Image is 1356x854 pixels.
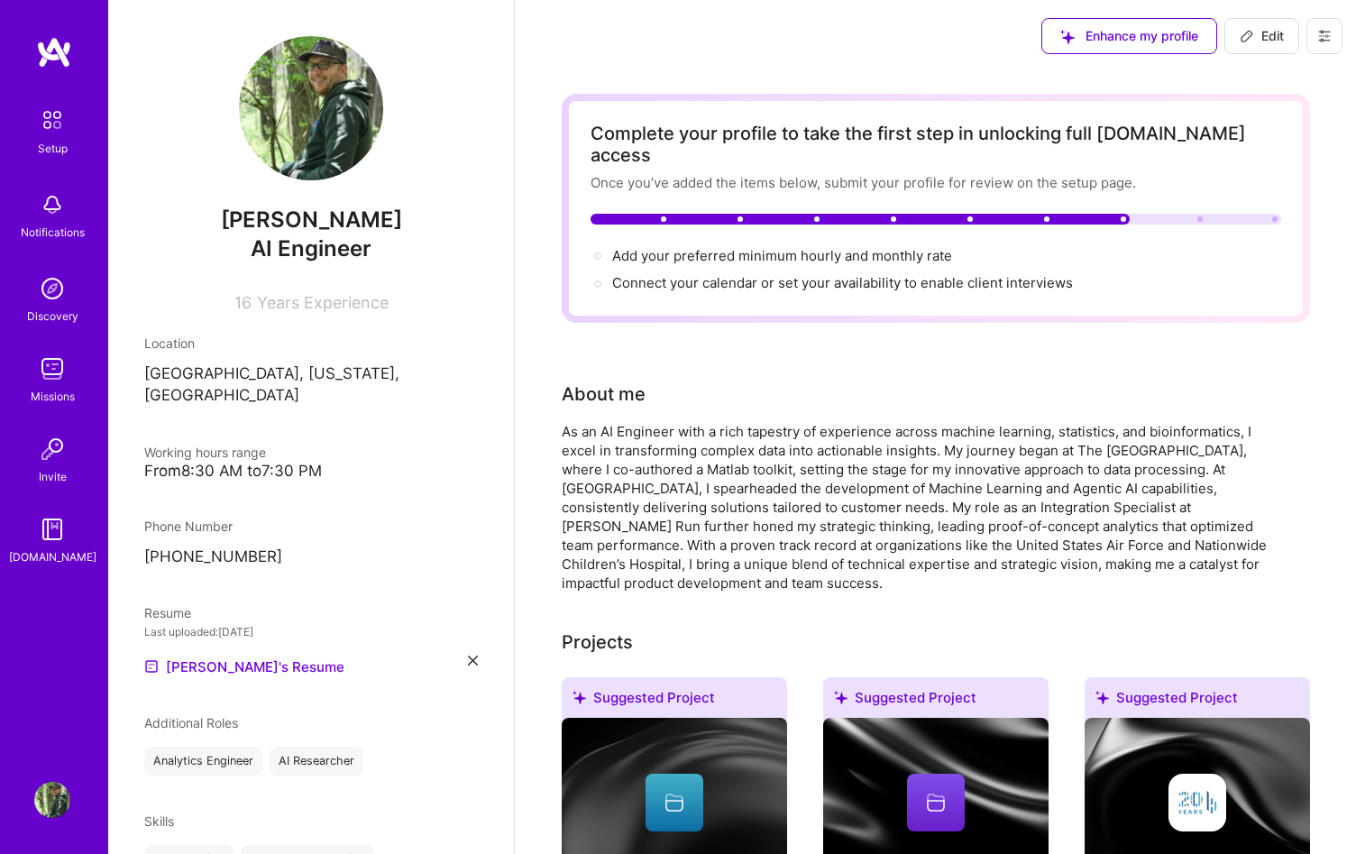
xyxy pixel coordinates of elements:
div: Invite [39,467,67,486]
img: bell [34,187,70,223]
div: [DOMAIN_NAME] [9,547,96,566]
img: Invite [34,431,70,467]
a: [PERSON_NAME]'s Resume [144,656,344,677]
span: Working hours range [144,445,266,460]
span: 16 [234,293,252,312]
p: [PHONE_NUMBER] [144,546,478,568]
span: Additional Roles [144,715,238,730]
div: Last uploaded: [DATE] [144,622,478,641]
img: User Avatar [239,36,383,180]
div: AI Researcher [270,747,363,776]
span: Resume [144,605,191,620]
div: Missions [31,387,75,406]
a: User Avatar [30,782,75,818]
div: Suggested Project [823,677,1049,725]
div: As an AI Engineer with a rich tapestry of experience across machine learning, statistics, and bio... [562,422,1283,592]
img: User Avatar [34,782,70,818]
span: AI Engineer [251,235,371,262]
i: icon SuggestedTeams [573,691,586,704]
img: discovery [34,271,70,307]
img: Resume [144,659,159,674]
div: Complete your profile to take the first step in unlocking full [DOMAIN_NAME] access [591,123,1281,166]
span: Connect your calendar or set your availability to enable client interviews [612,274,1073,291]
div: Suggested Project [562,677,787,725]
div: Add projects you've worked on [562,629,633,656]
div: Once you’ve added the items below, submit your profile for review on the setup page. [591,173,1281,192]
span: [PERSON_NAME] [144,207,478,234]
div: Analytics Engineer [144,747,262,776]
div: Setup [38,139,68,158]
div: Discovery [27,307,78,326]
img: teamwork [34,351,70,387]
button: Edit [1224,18,1299,54]
p: [GEOGRAPHIC_DATA], [US_STATE], [GEOGRAPHIC_DATA] [144,363,478,407]
img: guide book [34,511,70,547]
div: From 8:30 AM to 7:30 PM [144,462,478,481]
i: icon SuggestedTeams [834,691,847,704]
i: icon Close [468,656,478,666]
span: Add your preferred minimum hourly and monthly rate [612,247,952,264]
div: About me [562,381,646,408]
div: Notifications [21,223,85,242]
div: Location [144,334,478,353]
span: Skills [144,813,174,829]
i: icon SuggestedTeams [1095,691,1109,704]
span: Years Experience [257,293,389,312]
div: Suggested Project [1085,677,1310,725]
span: Phone Number [144,519,233,534]
img: setup [33,101,71,139]
div: Projects [562,629,633,656]
span: Edit [1240,27,1284,45]
img: Company logo [1168,774,1226,831]
img: logo [36,36,72,69]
